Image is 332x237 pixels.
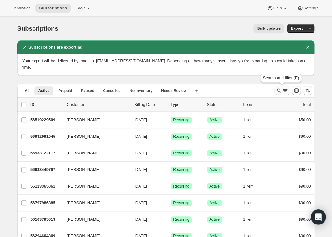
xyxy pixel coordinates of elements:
[243,165,260,174] button: 1 item
[67,167,100,173] span: [PERSON_NAME]
[35,4,71,13] button: Subscriptions
[243,134,253,139] span: 1 item
[298,151,311,155] span: $90.00
[134,117,147,122] span: [DATE]
[30,133,62,140] p: 56932991045
[25,88,29,93] span: All
[303,86,312,95] button: Sort the results
[209,167,220,172] span: Active
[171,101,202,108] div: Type
[58,88,72,93] span: Prepaid
[243,132,260,141] button: 1 item
[130,88,152,93] span: No inventory
[173,217,189,222] span: Recurring
[30,150,62,156] p: 56933122117
[303,43,312,52] button: Dismiss notification
[298,117,311,122] span: $50.00
[173,151,189,156] span: Recurring
[243,117,253,122] span: 1 item
[134,217,147,222] span: [DATE]
[72,4,95,13] button: Tools
[243,182,260,191] button: 1 item
[292,86,301,95] button: Customize table column order and visibility
[298,167,311,172] span: $90.00
[209,217,220,222] span: Active
[298,184,311,188] span: $90.00
[243,198,260,207] button: 1 item
[67,216,100,223] span: [PERSON_NAME]
[209,200,220,205] span: Active
[293,4,322,13] button: Settings
[30,149,311,157] div: 56933122117[PERSON_NAME][DATE]SuccessRecurringSuccessActive1 item$90.00
[311,209,326,224] div: Open Intercom Messenger
[209,134,220,139] span: Active
[134,200,147,205] span: [DATE]
[173,184,189,189] span: Recurring
[303,6,318,11] span: Settings
[63,131,125,142] button: [PERSON_NAME]
[30,116,311,124] div: 56519229509[PERSON_NAME][DATE]SuccessRecurringSuccessActive1 item$50.00
[67,117,100,123] span: [PERSON_NAME]
[243,217,253,222] span: 1 item
[243,116,260,124] button: 1 item
[134,184,147,188] span: [DATE]
[243,215,260,224] button: 1 item
[243,200,253,205] span: 1 item
[67,150,100,156] span: [PERSON_NAME]
[63,181,125,191] button: [PERSON_NAME]
[28,44,83,50] h2: Subscriptions are exporting
[134,167,147,172] span: [DATE]
[173,200,189,205] span: Recurring
[10,4,34,13] button: Analytics
[63,165,125,175] button: [PERSON_NAME]
[173,167,189,172] span: Recurring
[67,133,100,140] span: [PERSON_NAME]
[76,6,85,11] span: Tools
[173,117,189,122] span: Recurring
[39,6,67,11] span: Subscriptions
[30,216,62,223] p: 56163795013
[291,26,303,31] span: Export
[298,134,311,139] span: $90.00
[173,134,189,139] span: Recurring
[30,132,311,141] div: 56932991045[PERSON_NAME][DATE]SuccessRecurringSuccessActive1 item$90.00
[30,101,62,108] p: ID
[81,88,94,93] span: Paused
[302,101,311,108] p: Total
[30,215,311,224] div: 56163795013[PERSON_NAME][DATE]SuccessRecurringSuccessActive1 item$90.00
[253,24,284,33] button: Bulk updates
[30,101,311,108] div: IDCustomerBilling DateTypeStatusItemsTotal
[67,200,100,206] span: [PERSON_NAME]
[273,6,282,11] span: Help
[17,25,58,32] span: Subscriptions
[30,183,62,189] p: 56113365061
[63,115,125,125] button: [PERSON_NAME]
[257,26,281,31] span: Bulk updates
[134,134,147,139] span: [DATE]
[298,200,311,205] span: $90.00
[161,88,186,93] span: Needs Review
[209,184,220,189] span: Active
[30,165,311,174] div: 56933449797[PERSON_NAME][DATE]SuccessRecurringSuccessActive1 item$90.00
[103,88,121,93] span: Cancelled
[14,6,30,11] span: Analytics
[209,117,220,122] span: Active
[63,198,125,208] button: [PERSON_NAME]
[192,86,202,95] button: Create new view
[243,184,253,189] span: 1 item
[30,117,62,123] p: 56519229509
[134,101,166,108] p: Billing Date
[134,151,147,155] span: [DATE]
[30,198,311,207] div: 56797986885[PERSON_NAME][DATE]SuccessRecurringSuccessActive1 item$90.00
[22,59,306,70] span: Your export will be delivered by email to: [EMAIL_ADDRESS][DOMAIN_NAME]. Depending on how many su...
[243,151,253,156] span: 1 item
[30,167,62,173] p: 56933449797
[263,4,292,13] button: Help
[67,183,100,189] span: [PERSON_NAME]
[67,101,129,108] p: Customer
[30,182,311,191] div: 56113365061[PERSON_NAME][DATE]SuccessRecurringSuccessActive1 item$90.00
[287,24,306,33] button: Export
[209,151,220,156] span: Active
[63,148,125,158] button: [PERSON_NAME]
[207,101,238,108] p: Status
